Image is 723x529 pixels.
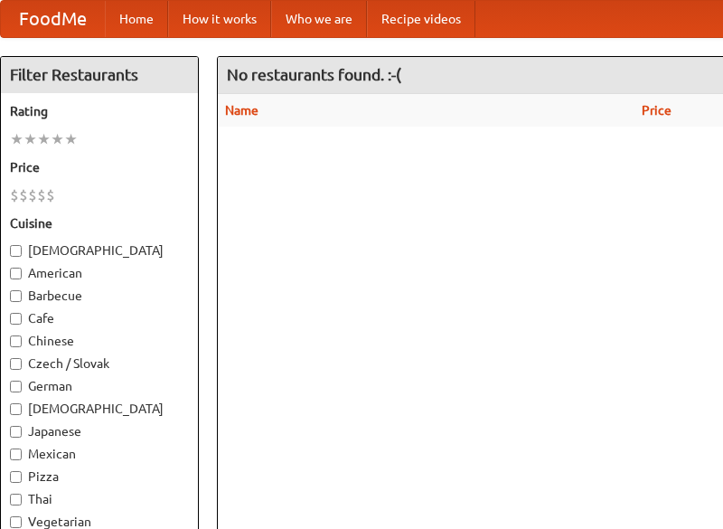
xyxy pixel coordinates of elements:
a: Recipe videos [367,1,475,37]
a: How it works [168,1,271,37]
li: ★ [10,129,23,149]
li: $ [19,185,28,205]
input: [DEMOGRAPHIC_DATA] [10,245,22,257]
input: Mexican [10,449,22,460]
label: German [10,377,189,395]
li: ★ [51,129,64,149]
label: Thai [10,490,189,508]
input: Cafe [10,313,22,325]
a: Name [225,103,258,118]
label: Pizza [10,468,189,486]
li: ★ [37,129,51,149]
li: $ [46,185,55,205]
h5: Cuisine [10,214,189,232]
li: $ [10,185,19,205]
label: Czech / Slovak [10,354,189,373]
a: Home [105,1,168,37]
h4: Filter Restaurants [1,57,198,93]
label: Japanese [10,422,189,440]
label: American [10,264,189,282]
li: ★ [23,129,37,149]
input: Pizza [10,471,22,483]
input: Chinese [10,335,22,347]
ng-pluralize: No restaurants found. :-( [227,66,401,83]
input: Barbecue [10,290,22,302]
label: Mexican [10,445,189,463]
li: $ [28,185,37,205]
input: German [10,381,22,392]
label: [DEMOGRAPHIC_DATA] [10,400,189,418]
label: Cafe [10,309,189,327]
input: Czech / Slovak [10,358,22,370]
label: Barbecue [10,287,189,305]
label: [DEMOGRAPHIC_DATA] [10,241,189,260]
h5: Rating [10,102,189,120]
label: Chinese [10,332,189,350]
input: Thai [10,494,22,505]
a: FoodMe [1,1,105,37]
li: $ [37,185,46,205]
input: Vegetarian [10,516,22,528]
input: [DEMOGRAPHIC_DATA] [10,403,22,415]
a: Who we are [271,1,367,37]
h5: Price [10,158,189,176]
li: ★ [64,129,78,149]
input: American [10,268,22,279]
a: Price [642,103,671,118]
input: Japanese [10,426,22,438]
